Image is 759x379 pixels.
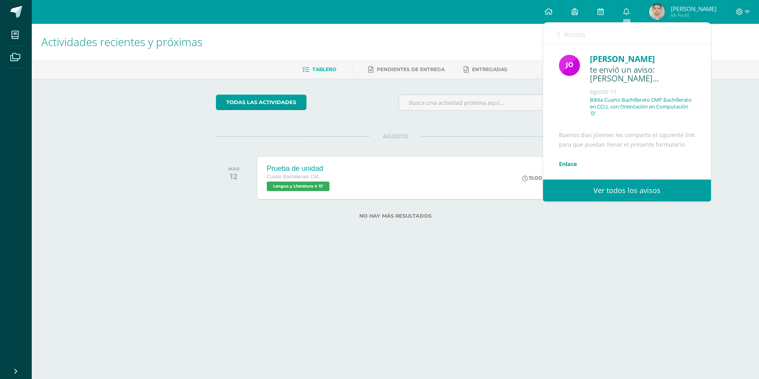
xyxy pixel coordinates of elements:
[377,66,445,72] span: Pendientes de entrega
[590,53,695,65] div: [PERSON_NAME]
[216,213,575,219] label: No hay más resultados
[649,4,665,20] img: d2d3c1b71b2e35100ec22723f36ec8b5.png
[216,95,306,110] a: todas las Actividades
[267,174,326,180] span: Cuarto Bachillerato CMP Bachillerato en CCLL con Orientación en Computación
[643,29,657,38] span: 2053
[312,66,336,72] span: Tablero
[522,174,553,182] div: 11:00 PM
[590,65,695,84] div: te envió un aviso: Llenar formulario.
[543,180,711,201] a: Ver todos los avisos
[399,95,575,110] input: Busca una actividad próxima aquí...
[559,55,580,76] img: 6614adf7432e56e5c9e182f11abb21f1.png
[590,97,695,117] p: Biblia Cuarto Bachillerato CMP Bachillerato en CCLL con Orientación en Computación 'D'
[559,130,695,237] div: Buenos días jóvenes les comparto el siguiente link para que puedan llenar el presente formulario.
[368,63,445,76] a: Pendientes de entrega
[228,172,239,181] div: 12
[41,34,202,49] span: Actividades recientes y próximas
[643,29,697,38] span: avisos sin leer
[267,164,331,173] div: Prueba de unidad
[370,133,421,140] span: AGOSTO
[559,160,577,168] a: Enlace
[671,12,717,19] span: Mi Perfil
[228,166,239,172] div: MAR
[302,63,336,76] a: Tablero
[472,66,507,72] span: Entregadas
[590,88,695,96] div: Agosto 11
[464,63,507,76] a: Entregadas
[671,5,717,13] span: [PERSON_NAME]
[564,29,586,39] span: Avisos
[267,182,329,191] span: Lengua y Literatura 4 'D'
